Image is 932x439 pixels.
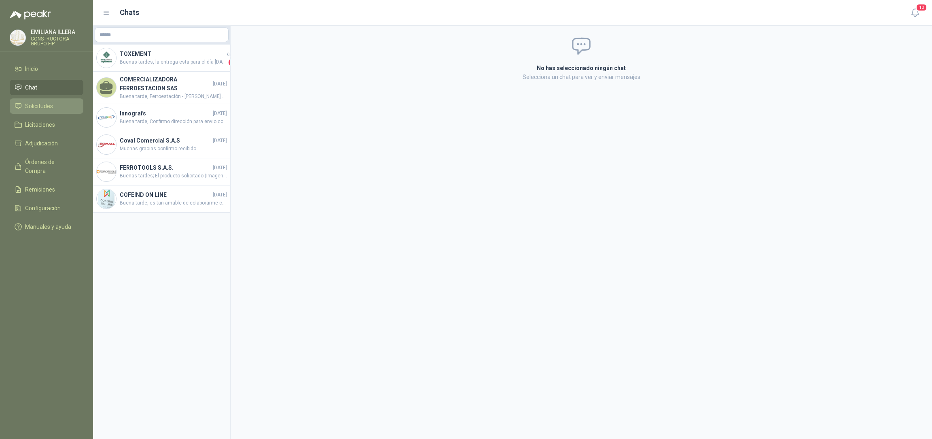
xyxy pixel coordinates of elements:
[93,45,230,72] a: Company LogoTOXEMENTayerBuenas tardes, la entrega esta para el día [DATE] a primera hora.1
[10,10,51,19] img: Logo peakr
[97,108,116,127] img: Company Logo
[213,137,227,145] span: [DATE]
[25,185,55,194] span: Remisiones
[120,75,211,93] h4: COMERCIALIZADORA FERROESTACION SAS
[908,6,922,20] button: 10
[213,80,227,88] span: [DATE]
[10,117,83,132] a: Licitaciones
[97,135,116,154] img: Company Logo
[120,172,227,180] span: Buenas tardes; El producto solicitado (Imagen que adjuntaron) se encuentra en desabastecimiento p...
[10,182,83,197] a: Remisiones
[120,109,211,118] h4: Innografs
[10,30,25,45] img: Company Logo
[93,158,230,185] a: Company LogoFERROTOOLS S.A.S.[DATE]Buenas tardes; El producto solicitado (Imagen que adjuntaron) ...
[25,222,71,231] span: Manuales y ayuda
[97,162,116,181] img: Company Logo
[31,29,83,35] p: EMILIANA ILLERA
[10,219,83,234] a: Manuales y ayuda
[25,120,55,129] span: Licitaciones
[10,154,83,179] a: Órdenes de Compra
[120,7,139,18] h1: Chats
[25,139,58,148] span: Adjudicación
[97,48,116,68] img: Company Logo
[25,204,61,213] span: Configuración
[25,83,37,92] span: Chat
[229,58,237,66] span: 1
[10,61,83,77] a: Inicio
[120,93,227,100] span: Buena tarde, Ferroestación - [PERSON_NAME] comedidamente anulación de este pedido, presentamos un...
[120,58,227,66] span: Buenas tardes, la entrega esta para el día [DATE] a primera hora.
[93,185,230,213] a: Company LogoCOFEIND ON LINE[DATE]Buena tarde, es tan amable de colaborarme cotizando este product...
[120,190,211,199] h4: COFEIND ON LINE
[120,199,227,207] span: Buena tarde, es tan amable de colaborarme cotizando este producto este es el que se requiere en o...
[213,110,227,117] span: [DATE]
[93,72,230,104] a: COMERCIALIZADORA FERROESTACION SAS[DATE]Buena tarde, Ferroestación - [PERSON_NAME] comedidamente ...
[25,102,53,111] span: Solicitudes
[440,72,722,81] p: Selecciona un chat para ver y enviar mensajes
[120,136,211,145] h4: Coval Comercial S.A.S
[916,4,927,11] span: 10
[227,50,237,58] span: ayer
[120,49,225,58] h4: TOXEMENT
[25,158,76,175] span: Órdenes de Compra
[120,163,211,172] h4: FERROTOOLS S.A.S.
[213,164,227,172] span: [DATE]
[10,136,83,151] a: Adjudicación
[93,104,230,131] a: Company LogoInnografs[DATE]Buena tarde, Confirmo dirección para envio correspondiente al pedido d...
[10,80,83,95] a: Chat
[213,191,227,199] span: [DATE]
[31,36,83,46] p: CONSTRUCTORA GRUPO FIP
[97,189,116,209] img: Company Logo
[25,64,38,73] span: Inicio
[440,64,722,72] h2: No has seleccionado ningún chat
[93,131,230,158] a: Company LogoCoval Comercial S.A.S[DATE]Muchas gracias confirmo recibido.
[120,118,227,126] span: Buena tarde, Confirmo dirección para envio correspondiente al pedido de las banderas. [STREET_ADD...
[10,200,83,216] a: Configuración
[120,145,227,153] span: Muchas gracias confirmo recibido.
[10,98,83,114] a: Solicitudes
